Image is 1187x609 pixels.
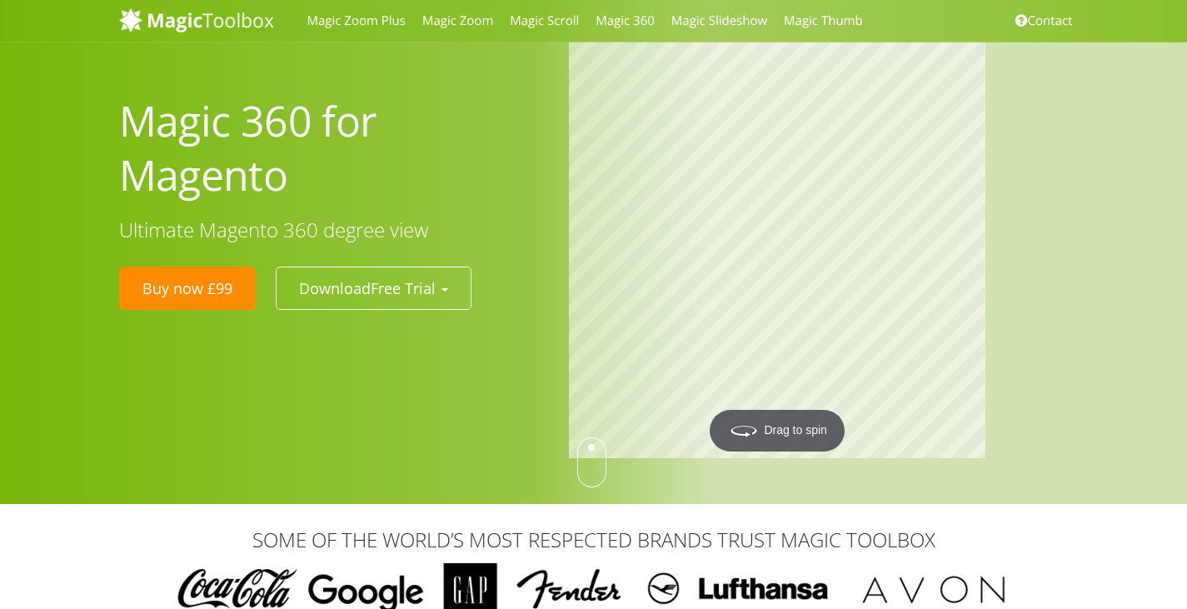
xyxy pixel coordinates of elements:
[569,42,985,458] a: Drag to spin
[119,219,545,241] h3: Ultimate Magento 360 degree view
[119,7,274,32] img: MagicToolbox.com - Image tools for your website
[371,278,436,298] span: Free Trial
[119,529,1069,551] h3: SOME OF THE WORLD’S MOST RESPECTED BRANDS TRUST MAGIC TOOLBOX
[119,94,545,202] h1: Magic 360 for Magento
[119,267,256,310] a: Buy now £99
[276,267,471,310] button: DownloadFree Trial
